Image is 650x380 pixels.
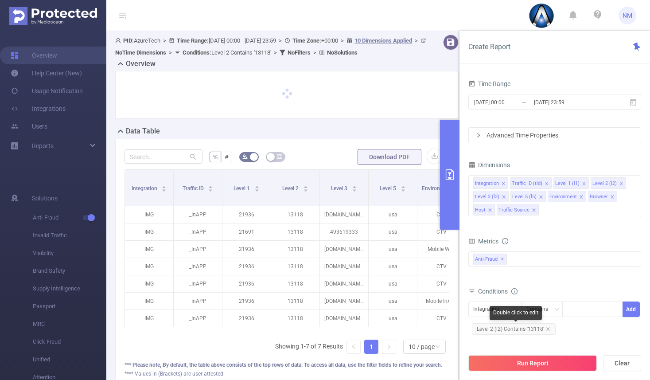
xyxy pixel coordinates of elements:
[242,154,248,159] i: icon: bg-colors
[174,258,222,275] p: _InAPP
[174,223,222,240] p: _InAPP
[338,37,346,44] span: >
[619,181,623,187] i: icon: close
[468,161,510,168] span: Dimensions
[352,184,357,187] i: icon: caret-up
[475,191,499,203] div: Level 3 (l3)
[271,275,319,292] p: 13118
[174,293,222,309] p: _InAPP
[592,178,617,189] div: Level 2 (l2)
[331,185,349,192] span: Level 3
[174,275,222,292] p: _InAPP
[512,191,537,203] div: Level 5 (l5)
[623,302,640,317] button: Add
[473,204,495,215] li: Host
[553,177,589,189] li: Level 1 (l1)
[162,184,167,187] i: icon: caret-up
[380,185,397,192] span: Level 5
[320,241,368,258] p: [DOMAIN_NAME]
[549,191,577,203] div: Environment
[610,195,615,200] i: icon: close
[346,340,361,354] li: Previous Page
[382,340,396,354] li: Next Page
[33,244,106,262] span: Visibility
[125,241,173,258] p: IMG
[183,49,271,56] span: Level 2 Contains '13118'
[126,59,156,69] h2: Overview
[162,188,167,191] i: icon: caret-down
[401,184,406,190] div: Sort
[412,37,420,44] span: >
[11,100,66,118] a: Integrations
[292,37,321,44] b: Time Zone:
[208,184,213,187] i: icon: caret-up
[183,185,205,192] span: Traffic ID
[369,206,417,223] p: usa
[174,241,222,258] p: _InAPP
[254,188,259,191] i: icon: caret-down
[369,293,417,309] p: usa
[174,206,222,223] p: _InAPP
[417,223,466,240] p: CTV
[33,351,106,368] span: Unified
[354,37,412,44] u: 10 Dimensions Applied
[222,258,271,275] p: 21936
[369,310,417,327] p: usa
[369,275,417,292] p: usa
[177,37,209,44] b: Time Range:
[32,137,54,155] a: Reports
[510,177,552,189] li: Traffic ID (tid)
[115,49,166,56] b: No Time Dimensions
[222,206,271,223] p: 21936
[555,178,580,189] div: Level 1 (l1)
[271,223,319,240] p: 13118
[271,258,319,275] p: 13118
[369,241,417,258] p: usa
[225,153,229,161] span: #
[546,327,550,331] i: icon: close
[174,310,222,327] p: _InAPP
[161,184,167,190] div: Sort
[468,80,510,87] span: Time Range
[123,37,134,44] b: PID:
[498,204,529,216] div: Traffic Source
[234,185,251,192] span: Level 1
[33,280,106,298] span: Supply Intelligence
[208,188,213,191] i: icon: caret-down
[222,223,271,240] p: 21691
[590,191,608,203] div: Browser
[125,258,173,275] p: IMG
[386,344,392,349] i: icon: right
[422,185,453,192] span: Environment
[288,49,311,56] b: No Filters
[271,241,319,258] p: 13118
[282,185,300,192] span: Level 2
[472,323,556,335] span: Level 2 (l2) Contains '13118'
[435,344,440,350] i: icon: down
[364,340,378,354] li: 1
[473,191,509,202] li: Level 3 (l3)
[33,262,106,280] span: Brand Safety
[125,293,173,309] p: IMG
[9,7,97,25] img: Protected Media
[352,184,357,190] div: Sort
[351,344,356,349] i: icon: left
[532,208,536,213] i: icon: close
[473,254,507,265] span: Anti-Fraud
[548,191,586,202] li: Environment
[125,223,173,240] p: IMG
[539,195,543,200] i: icon: close
[468,355,597,371] button: Run Report
[125,149,202,164] input: Search...
[511,288,518,294] i: icon: info-circle
[115,37,428,56] span: AzureTech [DATE] 00:00 - [DATE] 23:59 +00:00
[510,191,546,202] li: Level 5 (l5)
[501,254,504,265] span: ✕
[502,238,508,244] i: icon: info-circle
[222,275,271,292] p: 21936
[352,188,357,191] i: icon: caret-down
[478,288,518,295] span: Conditions
[125,370,449,378] div: **** Values in (Brackets) are user attested
[591,177,626,189] li: Level 2 (l2)
[417,206,466,223] p: CTV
